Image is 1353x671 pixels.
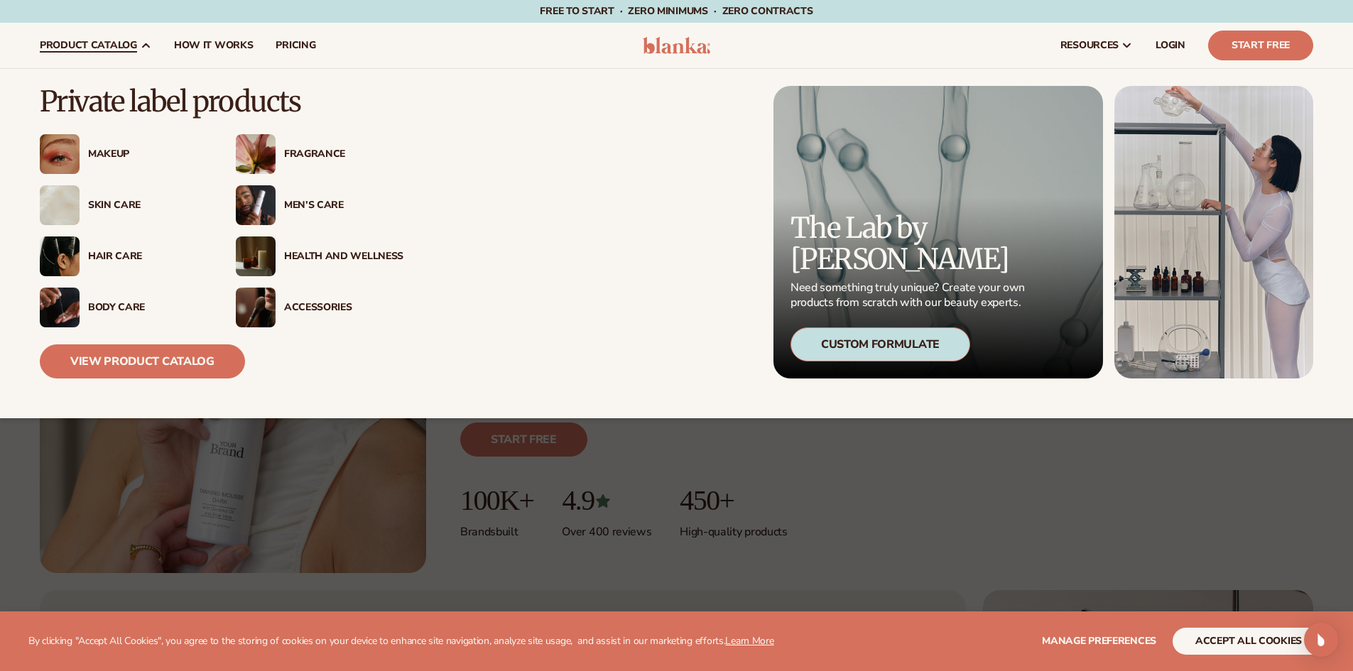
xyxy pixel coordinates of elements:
[236,185,403,225] a: Male holding moisturizer bottle. Men’s Care
[88,148,207,160] div: Makeup
[236,134,276,174] img: Pink blooming flower.
[28,23,163,68] a: product catalog
[236,236,403,276] a: Candles and incense on table. Health And Wellness
[1304,623,1338,657] div: Open Intercom Messenger
[284,302,403,314] div: Accessories
[1060,40,1119,51] span: resources
[284,251,403,263] div: Health And Wellness
[540,4,813,18] span: Free to start · ZERO minimums · ZERO contracts
[40,185,80,225] img: Cream moisturizer swatch.
[40,185,207,225] a: Cream moisturizer swatch. Skin Care
[1144,23,1197,68] a: LOGIN
[88,302,207,314] div: Body Care
[40,40,137,51] span: product catalog
[40,344,245,378] a: View Product Catalog
[264,23,327,68] a: pricing
[88,200,207,212] div: Skin Care
[284,148,403,160] div: Fragrance
[1042,628,1156,655] button: Manage preferences
[284,200,403,212] div: Men’s Care
[236,236,276,276] img: Candles and incense on table.
[236,288,403,327] a: Female with makeup brush. Accessories
[28,635,774,648] p: By clicking "Accept All Cookies", you agree to the storing of cookies on your device to enhance s...
[236,288,276,327] img: Female with makeup brush.
[1049,23,1144,68] a: resources
[40,134,80,174] img: Female with glitter eye makeup.
[790,280,1029,310] p: Need something truly unique? Create your own products from scratch with our beauty experts.
[643,37,710,54] img: logo
[236,134,403,174] a: Pink blooming flower. Fragrance
[725,634,773,648] a: Learn More
[1114,86,1313,378] img: Female in lab with equipment.
[276,40,315,51] span: pricing
[1173,628,1325,655] button: accept all cookies
[790,327,970,361] div: Custom Formulate
[236,185,276,225] img: Male holding moisturizer bottle.
[88,251,207,263] div: Hair Care
[163,23,265,68] a: How It Works
[40,288,80,327] img: Male hand applying moisturizer.
[790,212,1029,275] p: The Lab by [PERSON_NAME]
[1042,634,1156,648] span: Manage preferences
[40,288,207,327] a: Male hand applying moisturizer. Body Care
[40,236,207,276] a: Female hair pulled back with clips. Hair Care
[1156,40,1185,51] span: LOGIN
[40,134,207,174] a: Female with glitter eye makeup. Makeup
[40,236,80,276] img: Female hair pulled back with clips.
[773,86,1103,378] a: Microscopic product formula. The Lab by [PERSON_NAME] Need something truly unique? Create your ow...
[1208,31,1313,60] a: Start Free
[40,86,403,117] p: Private label products
[174,40,254,51] span: How It Works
